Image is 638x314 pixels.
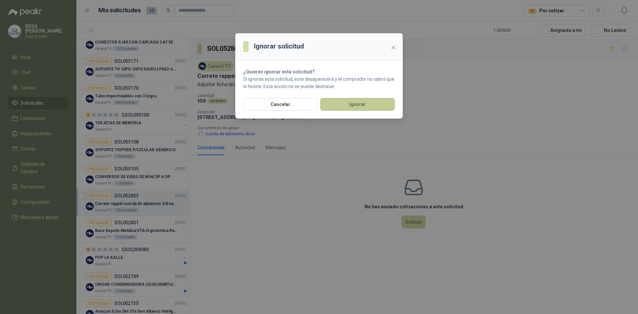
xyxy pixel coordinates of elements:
[391,45,396,50] span: close
[320,98,395,111] button: Ignorar
[243,69,315,74] strong: ¿Quieres ignorar esta solicitud?
[254,41,304,52] h3: Ignorar solicitud
[388,42,399,53] button: Close
[243,98,318,111] button: Cancelar
[243,75,395,90] p: Si ignoras esta solicitud, esta desaparecerá y el comprador no sabrá que lo hiciste. Esta acción ...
